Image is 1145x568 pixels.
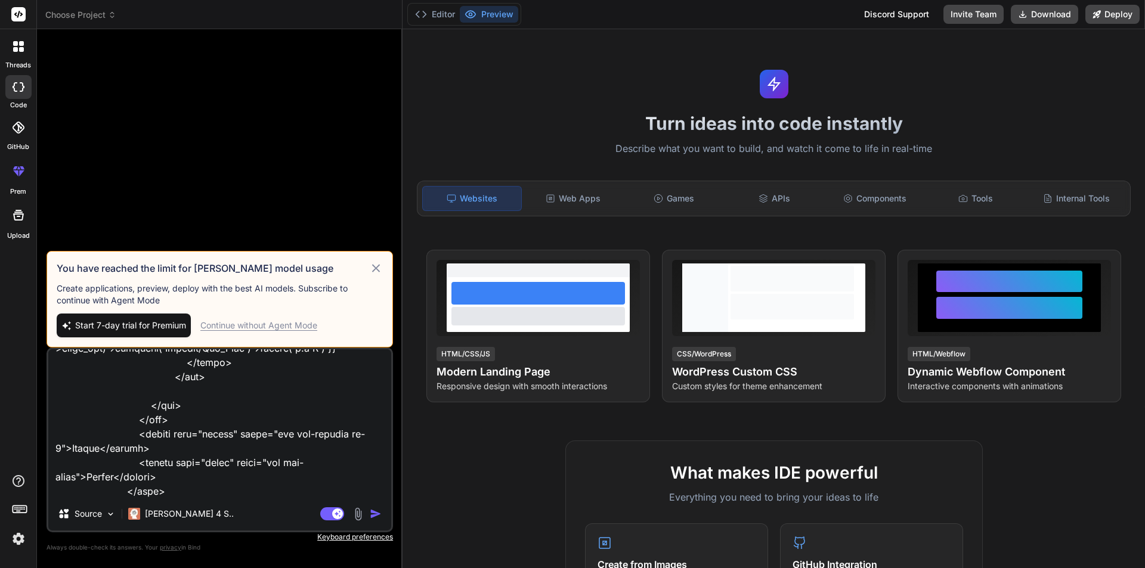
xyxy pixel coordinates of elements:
[672,364,875,380] h4: WordPress Custom CSS
[437,380,640,392] p: Responsive design with smooth interactions
[351,507,365,521] img: attachment
[422,186,522,211] div: Websites
[7,142,29,152] label: GitHub
[200,319,317,331] div: Continue without Agent Mode
[10,100,27,110] label: code
[908,380,1111,392] p: Interactive components with animations
[75,319,186,331] span: Start 7-day trial for Premium
[1011,5,1078,24] button: Download
[75,508,102,520] p: Source
[5,60,31,70] label: threads
[585,490,963,504] p: Everything you need to bring your ideas to life
[1085,5,1140,24] button: Deploy
[370,508,382,520] img: icon
[943,5,1004,24] button: Invite Team
[57,314,191,337] button: Start 7-day trial for Premium
[585,460,963,485] h2: What makes IDE powerful
[160,544,181,551] span: privacy
[57,283,383,306] p: Create applications, preview, deploy with the best AI models. Subscribe to continue with Agent Mode
[145,508,234,520] p: [PERSON_NAME] 4 S..
[927,186,1025,211] div: Tools
[48,349,391,497] textarea: <lore ipsum="dolor-sitame" consec="ADIP" elitse="{{ doeiu('temporinci.utlaboreetdoLorem') }}" al=...
[437,364,640,380] h4: Modern Landing Page
[47,542,393,553] p: Always double-check its answers. Your in Bind
[8,529,29,549] img: settings
[908,364,1111,380] h4: Dynamic Webflow Component
[672,347,736,361] div: CSS/WordPress
[410,113,1138,134] h1: Turn ideas into code instantly
[410,141,1138,157] p: Describe what you want to build, and watch it come to life in real-time
[106,509,116,519] img: Pick Models
[57,261,369,275] h3: You have reached the limit for [PERSON_NAME] model usage
[625,186,723,211] div: Games
[7,231,30,241] label: Upload
[857,5,936,24] div: Discord Support
[460,6,518,23] button: Preview
[47,532,393,542] p: Keyboard preferences
[908,347,970,361] div: HTML/Webflow
[410,6,460,23] button: Editor
[1027,186,1125,211] div: Internal Tools
[725,186,824,211] div: APIs
[10,187,26,197] label: prem
[826,186,924,211] div: Components
[45,9,116,21] span: Choose Project
[524,186,623,211] div: Web Apps
[128,508,140,520] img: Claude 4 Sonnet
[437,347,495,361] div: HTML/CSS/JS
[672,380,875,392] p: Custom styles for theme enhancement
